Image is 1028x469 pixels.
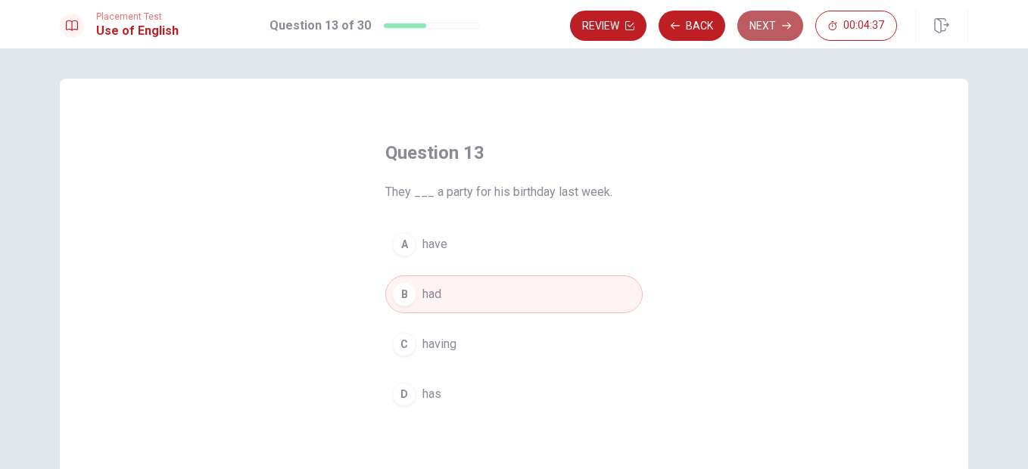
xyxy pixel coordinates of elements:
[422,285,441,303] span: had
[96,11,179,22] span: Placement Test
[659,11,725,41] button: Back
[737,11,803,41] button: Next
[392,332,416,356] div: C
[422,335,456,353] span: having
[843,20,884,32] span: 00:04:37
[385,375,643,413] button: Dhas
[422,235,447,253] span: have
[385,225,643,263] button: Ahave
[96,22,179,40] h1: Use of English
[422,385,441,403] span: has
[392,382,416,406] div: D
[570,11,646,41] button: Review
[385,325,643,363] button: Chaving
[269,17,371,35] h1: Question 13 of 30
[815,11,897,41] button: 00:04:37
[385,141,643,165] h4: Question 13
[385,275,643,313] button: Bhad
[385,183,643,201] span: They ___ a party for his birthday last week.
[392,282,416,306] div: B
[392,232,416,256] div: A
